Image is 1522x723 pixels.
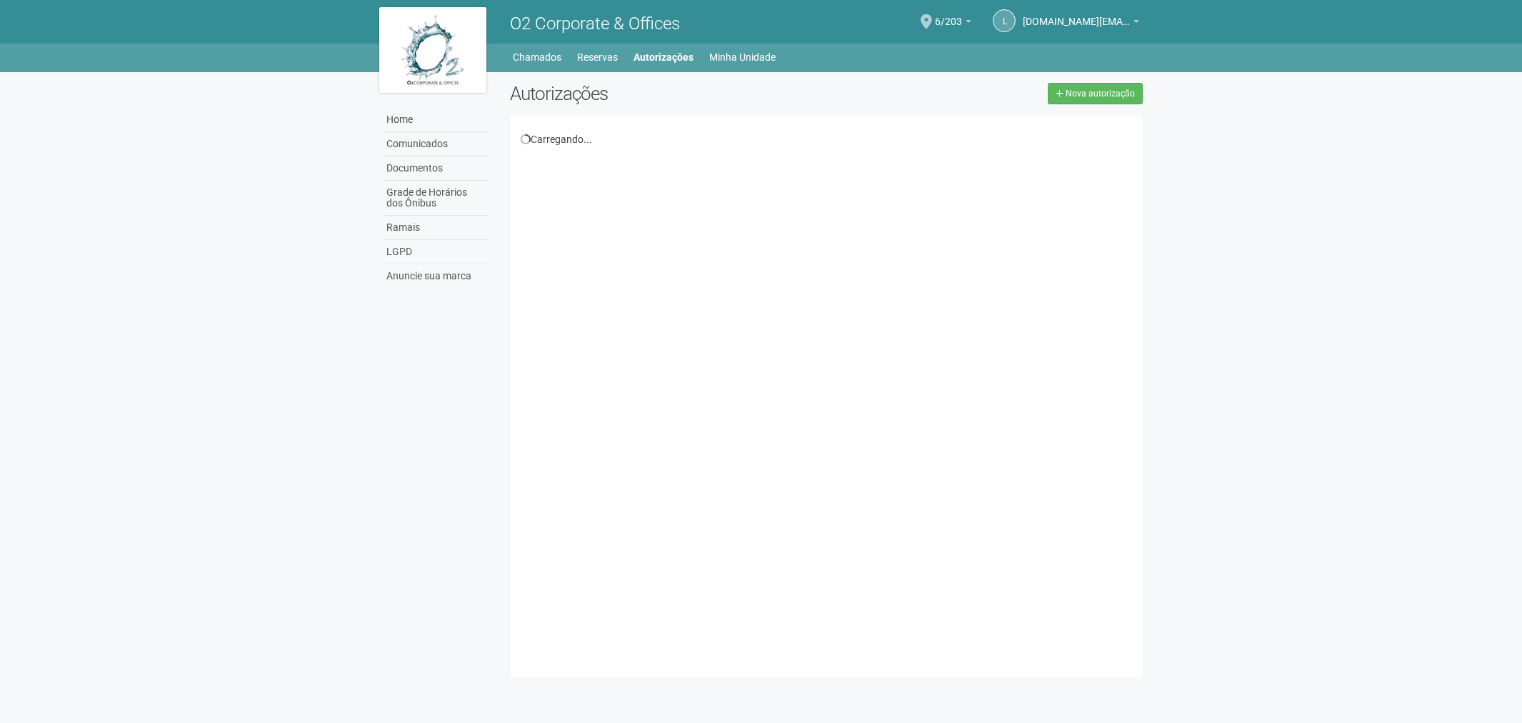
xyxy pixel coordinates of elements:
[709,47,776,67] a: Minha Unidade
[521,133,1133,146] div: Carregando...
[383,132,489,156] a: Comunicados
[935,18,971,29] a: 6/203
[1023,18,1139,29] a: [DOMAIN_NAME][EMAIL_ADDRESS][DOMAIN_NAME]
[510,14,680,34] span: O2 Corporate & Offices
[383,216,489,240] a: Ramais
[383,181,489,216] a: Grade de Horários dos Ônibus
[383,108,489,132] a: Home
[383,156,489,181] a: Documentos
[1048,83,1143,104] a: Nova autorização
[935,2,962,27] span: 6/203
[379,7,486,93] img: logo.jpg
[1066,89,1135,99] span: Nova autorização
[993,9,1016,32] a: l
[1023,2,1130,27] span: loureiros.lawyer@hotmail.com
[634,47,694,67] a: Autorizações
[510,83,816,104] h2: Autorizações
[577,47,618,67] a: Reservas
[513,47,561,67] a: Chamados
[383,264,489,288] a: Anuncie sua marca
[383,240,489,264] a: LGPD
